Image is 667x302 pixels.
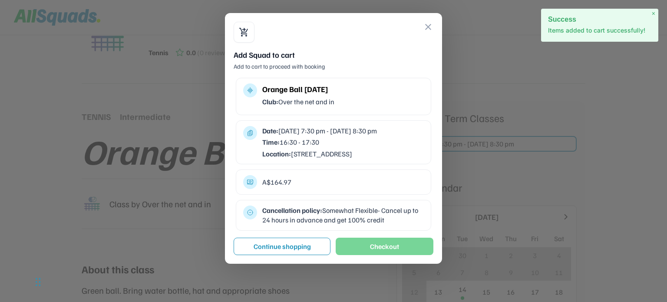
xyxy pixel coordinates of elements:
button: shopping_cart_checkout [239,27,249,37]
div: Orange Ball [DATE] [262,83,424,95]
strong: Location: [262,149,291,158]
button: Continue shopping [234,238,330,255]
h2: Success [548,16,651,23]
div: Somewhat Flexible- Cancel up to 24 hours in advance and get 100% credit [262,206,424,225]
button: Checkout [336,238,433,255]
div: [STREET_ADDRESS] [262,149,424,159]
button: multitrack_audio [247,87,254,94]
span: × [652,10,655,17]
strong: Date: [262,126,278,135]
div: [DATE] 7:30 pm - [DATE] 8:30 pm [262,126,424,136]
div: 16:30 - 17:30 [262,137,424,147]
strong: Time: [262,138,280,146]
div: A$164.97 [262,177,424,187]
button: close [423,22,433,32]
div: Add to cart to proceed with booking [234,62,433,71]
div: Add Squad to cart [234,50,433,60]
strong: Cancellation policy: [262,206,322,215]
div: Over the net and in [262,97,424,106]
strong: Club: [262,97,278,106]
p: Items added to cart successfully! [548,26,651,35]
